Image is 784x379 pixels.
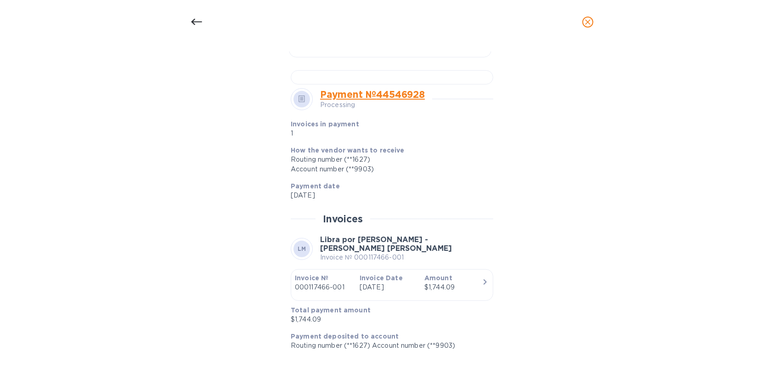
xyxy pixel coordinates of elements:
p: 1 [291,129,421,138]
button: Invoice №000117466-001Invoice Date[DATE]Amount$1,744.09 [291,269,493,301]
div: $1,744.09 [424,283,482,292]
p: [DATE] [291,191,486,200]
p: [DATE] [360,283,417,292]
p: Processing [320,100,425,110]
b: Payment deposited to account [291,333,399,340]
div: Account number (**9903) [291,164,486,174]
b: LM [298,245,306,252]
b: Payment date [291,182,340,190]
b: Invoices in payment [291,120,359,128]
p: Routing number (**1627) Account number (**9903) [291,341,486,351]
h2: Invoices [323,213,363,225]
b: Total payment amount [291,306,371,314]
b: Invoice Date [360,274,403,282]
div: Routing number (**1627) [291,155,486,164]
b: Libra por [PERSON_NAME] - [PERSON_NAME] [PERSON_NAME] [320,235,452,253]
b: Amount [424,274,452,282]
b: Invoice № [295,274,328,282]
p: $1,744.09 [291,315,486,324]
p: Invoice № 000117466-001 [320,253,493,262]
a: Payment № 44546928 [320,89,425,100]
button: close [577,11,599,33]
p: 000117466-001 [295,283,352,292]
b: How the vendor wants to receive [291,147,405,154]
